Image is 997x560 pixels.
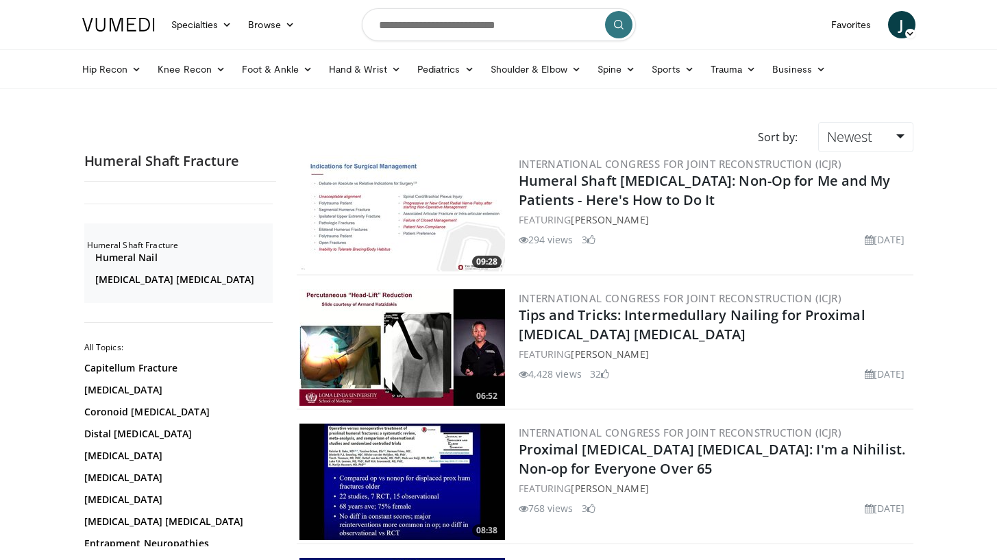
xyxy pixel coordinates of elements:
span: 09:28 [472,256,502,268]
a: International Congress for Joint Reconstruction (ICJR) [519,291,842,305]
a: International Congress for Joint Reconstruction (ICJR) [519,426,842,439]
a: 06:52 [299,289,505,406]
a: Spine [589,56,643,83]
a: Knee Recon [149,56,234,83]
a: [MEDICAL_DATA] [84,493,269,507]
a: 08:38 [299,424,505,540]
li: 768 views [519,501,574,515]
div: FEATURING [519,481,911,496]
a: Distal [MEDICAL_DATA] [84,427,269,441]
a: [MEDICAL_DATA] [MEDICAL_DATA] [95,273,269,287]
a: [PERSON_NAME] [571,348,648,361]
a: [MEDICAL_DATA] [MEDICAL_DATA] [84,515,269,528]
a: International Congress for Joint Reconstruction (ICJR) [519,157,842,171]
a: [PERSON_NAME] [571,213,648,226]
li: 3 [582,232,595,247]
a: Specialties [163,11,241,38]
a: Shoulder & Elbow [482,56,589,83]
span: 06:52 [472,390,502,402]
a: Favorites [823,11,880,38]
li: 3 [582,501,595,515]
a: Humeral Nail [95,251,269,265]
a: [PERSON_NAME] [571,482,648,495]
a: [MEDICAL_DATA] [84,383,269,397]
a: Humeral Shaft [MEDICAL_DATA]: Non-Op for Me and My Patients - Here's How to Do It [519,171,891,209]
li: [DATE] [865,232,905,247]
li: 4,428 views [519,367,582,381]
li: 32 [590,367,609,381]
a: Business [764,56,834,83]
span: 08:38 [472,524,502,537]
a: 09:28 [299,155,505,271]
a: Proximal [MEDICAL_DATA] [MEDICAL_DATA]: I'm a Nihilist. Non-op for Everyone Over 65 [519,440,906,478]
a: J [888,11,915,38]
a: Tips and Tricks: Intermedullary Nailing for Proximal [MEDICAL_DATA] [MEDICAL_DATA] [519,306,865,343]
li: [DATE] [865,367,905,381]
span: Newest [827,127,872,146]
a: Hand & Wrist [321,56,409,83]
input: Search topics, interventions [362,8,636,41]
a: Newest [818,122,913,152]
a: [MEDICAL_DATA] [84,471,269,485]
div: FEATURING [519,347,911,361]
h2: Humeral Shaft Fracture [87,240,273,251]
h2: All Topics: [84,342,273,353]
li: [DATE] [865,501,905,515]
a: Browse [240,11,303,38]
img: 735bc054-d207-41fd-bbf4-d4cf8c5ad0eb.300x170_q85_crop-smart_upscale.jpg [299,424,505,540]
a: Pediatrics [409,56,482,83]
a: Sports [643,56,702,83]
h2: Humeral Shaft Fracture [84,152,276,170]
a: Hip Recon [74,56,150,83]
a: Coronoid [MEDICAL_DATA] [84,405,269,419]
img: e658de78-1e08-4eca-9d5e-000d33757869.300x170_q85_crop-smart_upscale.jpg [299,289,505,406]
li: 294 views [519,232,574,247]
a: Foot & Ankle [234,56,321,83]
a: Trauma [702,56,765,83]
img: VuMedi Logo [82,18,155,32]
a: Capitellum Fracture [84,361,269,375]
div: Sort by: [748,122,808,152]
a: [MEDICAL_DATA] [84,449,269,463]
img: a92d1d0c-93bb-448b-9a7b-72269bc8d5fd.300x170_q85_crop-smart_upscale.jpg [299,155,505,271]
a: Entrapment Neuropathies [84,537,269,550]
div: FEATURING [519,212,911,227]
